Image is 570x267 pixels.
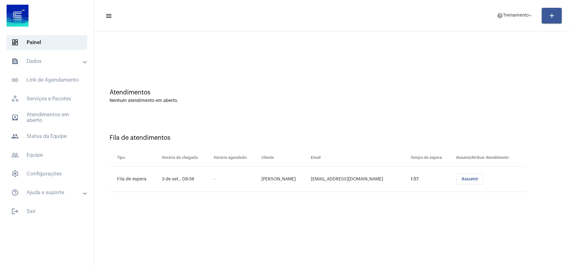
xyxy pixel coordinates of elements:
td: Fila de espera [110,167,161,192]
mat-icon: sidenav icon [11,76,19,84]
th: Cliente [260,149,310,167]
span: Treinamento [503,13,529,18]
div: Atendimentos [110,89,554,96]
mat-panel-title: Ajuda e suporte [11,189,84,196]
td: - [212,167,260,192]
th: Assumir/Atribuir Atendimento [454,149,526,167]
th: Tipo [110,149,161,167]
div: Fila de atendimentos [110,134,554,141]
div: Nenhum atendimento em aberto. [110,98,554,103]
span: Link de Agendamento [6,73,87,88]
mat-icon: sidenav icon [11,151,19,159]
span: Painel [6,35,87,50]
th: Tempo de espera [409,149,454,167]
mat-icon: sidenav icon [11,133,19,140]
span: Sair [6,204,87,219]
span: sidenav icon [11,39,19,46]
span: sidenav icon [11,170,19,178]
th: Horário agendado [212,149,260,167]
span: Status da Equipe [6,129,87,144]
img: d4669ae0-8c07-2337-4f67-34b0df7f5ae4.jpeg [5,3,30,28]
mat-chip-list: selection [456,174,526,185]
mat-panel-title: Dados [11,58,84,65]
mat-icon: add [548,12,556,19]
button: Assumir [456,174,484,185]
span: Configurações [6,166,87,181]
td: [EMAIL_ADDRESS][DOMAIN_NAME] [309,167,409,192]
mat-icon: sidenav icon [11,189,19,196]
span: Atendimentos em aberto [6,110,87,125]
span: Equipe [6,148,87,163]
span: Serviços e Pacotes [6,91,87,106]
th: Horário de chegada [161,149,212,167]
td: 1:57 [409,167,454,192]
button: Treinamento [493,9,537,22]
mat-expansion-panel-header: sidenav iconDados [4,54,94,69]
mat-icon: help [497,13,503,19]
th: Email [309,149,409,167]
mat-icon: sidenav icon [105,12,111,20]
mat-expansion-panel-header: sidenav iconAjuda e suporte [4,185,94,200]
td: [PERSON_NAME] [260,167,310,192]
mat-icon: sidenav icon [11,208,19,215]
mat-icon: sidenav icon [11,114,19,121]
mat-icon: arrow_drop_down [527,13,533,18]
mat-icon: sidenav icon [11,58,19,65]
span: sidenav icon [11,95,19,103]
td: 3 de set., 08:58 [161,167,212,192]
span: Assumir [461,177,479,181]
